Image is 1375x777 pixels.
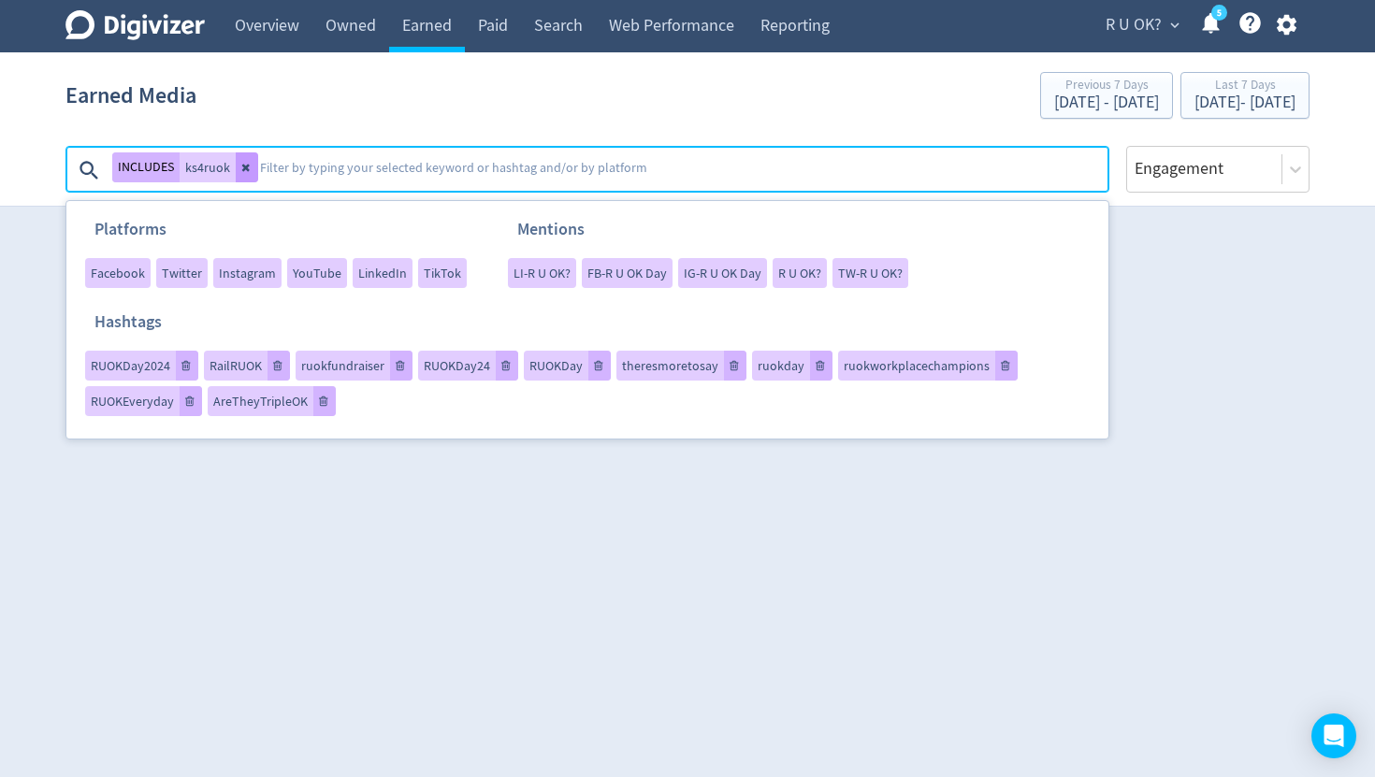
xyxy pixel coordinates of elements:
span: RUOKDay [529,359,583,372]
span: AreTheyTripleOK [213,395,308,408]
h3: Hashtags [66,310,1086,351]
span: Instagram [219,266,276,280]
div: Last 7 Days [1194,79,1295,94]
span: Twitter [162,266,202,280]
span: ks4ruok [185,161,230,174]
span: RailRUOK [210,359,262,372]
span: TW-R U OK? [838,266,903,280]
span: RUOKEveryday [91,395,174,408]
span: ruokfundraiser [301,359,384,372]
button: Last 7 Days[DATE]- [DATE] [1180,72,1310,119]
span: theresmoretosay [622,359,718,372]
span: RUOKDay24 [424,359,490,372]
h1: Earned Media [65,65,196,125]
text: 5 [1217,7,1222,20]
span: Facebook [91,266,145,280]
h3: Mentions [489,218,908,258]
span: TikTok [424,266,461,280]
span: expand_more [1166,17,1183,34]
span: R U OK? [778,266,821,280]
div: Previous 7 Days [1054,79,1159,94]
span: ruokworkplacechampions [844,359,990,372]
span: LI-R U OK? [514,266,571,280]
div: Open Intercom Messenger [1311,713,1356,758]
div: [DATE] - [DATE] [1194,94,1295,111]
span: ruokday [758,359,804,372]
button: INCLUDES [112,152,180,182]
span: RUOKDay2024 [91,359,170,372]
button: Previous 7 Days[DATE] - [DATE] [1040,72,1173,119]
span: LinkedIn [358,266,407,280]
a: 5 [1211,5,1227,21]
span: FB-R U OK Day [587,266,667,280]
span: R U OK? [1106,10,1162,40]
span: YouTube [293,266,341,280]
div: [DATE] - [DATE] [1054,94,1159,111]
button: R U OK? [1099,10,1184,40]
h3: Platforms [66,218,467,258]
span: IG-R U OK Day [684,266,761,280]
